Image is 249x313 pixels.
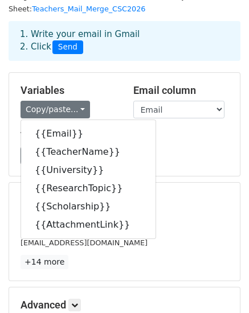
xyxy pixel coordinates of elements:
[21,238,148,247] small: [EMAIL_ADDRESS][DOMAIN_NAME]
[192,258,249,313] iframe: Chat Widget
[11,28,238,54] div: 1. Write your email in Gmail 2. Click
[21,299,228,311] h5: Advanced
[52,40,83,54] span: Send
[21,143,156,161] a: {{TeacherName}}
[21,84,116,97] h5: Variables
[133,84,229,97] h5: Email column
[21,216,156,234] a: {{AttachmentLink}}
[21,197,156,216] a: {{Scholarship}}
[32,5,145,13] a: Teachers_Mail_Merge_CSC2026
[21,125,156,143] a: {{Email}}
[21,161,156,179] a: {{University}}
[21,179,156,197] a: {{ResearchTopic}}
[21,101,90,118] a: Copy/paste...
[21,255,68,269] a: +14 more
